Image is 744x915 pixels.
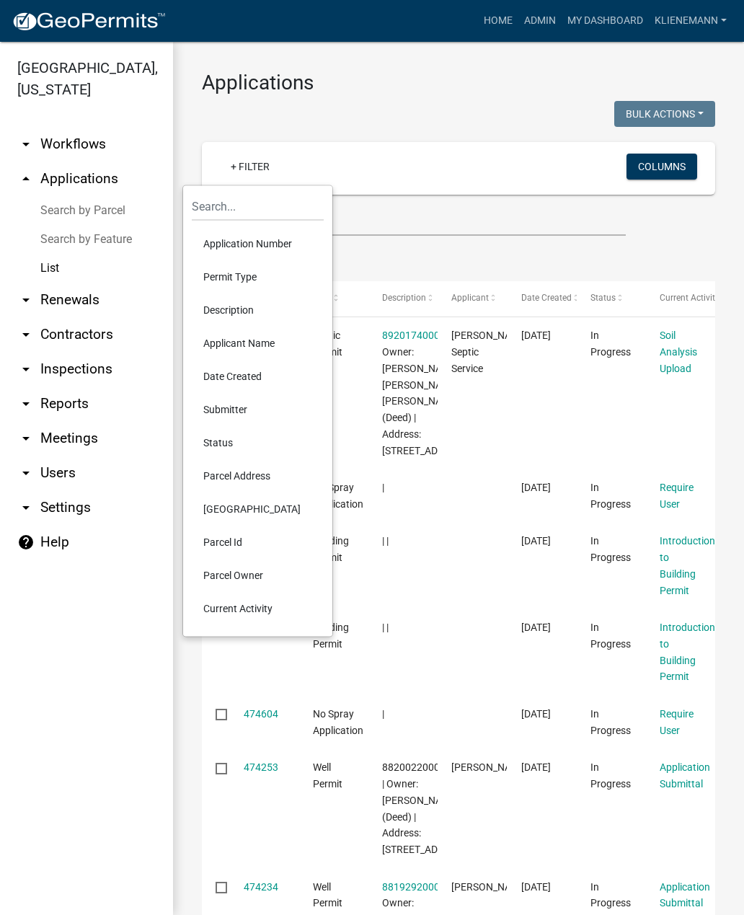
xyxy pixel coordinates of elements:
span: In Progress [590,622,631,650]
li: [GEOGRAPHIC_DATA] [192,492,324,526]
span: In Progress [590,708,631,736]
datatable-header-cell: Date Created [507,281,576,316]
a: Application Submittal [660,761,710,790]
a: 892017400011 [382,330,451,341]
i: arrow_drop_up [17,170,35,187]
i: arrow_drop_down [17,136,35,153]
i: arrow_drop_down [17,291,35,309]
span: 09/07/2025 [521,622,551,633]
i: arrow_drop_down [17,464,35,482]
li: Parcel Owner [192,559,324,592]
a: 474234 [244,881,278,893]
a: + Filter [219,154,281,180]
span: 892017400011 | Owner: Miller, Darwin Jay Miller, Debra Lee (Deed) | Address: 12695 MM AVE [382,330,471,456]
li: Current Activity [192,592,324,625]
span: | [382,708,384,720]
datatable-header-cell: Applicant [438,281,507,316]
i: arrow_drop_down [17,430,35,447]
input: Search for applications [202,206,626,236]
span: In Progress [590,881,631,909]
span: Kendall Lienemann [451,761,528,773]
span: In Progress [590,330,631,358]
li: Submitter [192,393,324,426]
span: 09/06/2025 [521,708,551,720]
span: 09/08/2025 [521,482,551,493]
h3: Applications [202,71,715,95]
datatable-header-cell: Description [368,281,438,316]
span: Date Created [521,293,572,303]
a: My Dashboard [562,7,649,35]
a: Soil Analysis Upload [660,330,697,374]
a: Introduction to Building Permit [660,535,715,596]
span: 882002200011 | Owner: Groninga, Brian (Deed) | Address: 28534 160TH ST [382,761,471,855]
span: In Progress [590,535,631,563]
a: Application Submittal [660,881,710,909]
li: Description [192,293,324,327]
a: 881929200008 [382,881,451,893]
span: 09/08/2025 [521,330,551,341]
li: Permit Type [192,260,324,293]
a: 474253 [244,761,278,773]
a: klienemann [649,7,732,35]
i: arrow_drop_down [17,326,35,343]
span: Well Permit [313,881,342,909]
span: No Spray Application [313,482,363,510]
li: Parcel Address [192,459,324,492]
li: Application Number [192,227,324,260]
button: Bulk Actions [614,101,715,127]
a: Home [478,7,518,35]
i: arrow_drop_down [17,361,35,378]
span: Applicant [451,293,489,303]
span: In Progress [590,761,631,790]
a: Require User [660,708,694,736]
span: 09/07/2025 [521,535,551,547]
i: arrow_drop_down [17,395,35,412]
span: | | [382,535,389,547]
span: No Spray Application [313,708,363,736]
li: Parcel Id [192,526,324,559]
span: Current Activity [660,293,719,303]
span: Description [382,293,426,303]
span: In Progress [590,482,631,510]
datatable-header-cell: Status [577,281,646,316]
span: | | [382,622,389,633]
li: Applicant Name [192,327,324,360]
input: Search... [192,192,324,221]
button: Columns [626,154,697,180]
datatable-header-cell: Current Activity [646,281,715,316]
span: 09/05/2025 [521,761,551,773]
span: Winters Septic Service [451,330,528,374]
span: Status [590,293,616,303]
span: 09/05/2025 [521,881,551,893]
span: | [382,482,384,493]
span: Kendall Lienemann [451,881,528,893]
span: Well Permit [313,761,342,790]
i: arrow_drop_down [17,499,35,516]
li: Status [192,426,324,459]
a: Require User [660,482,694,510]
li: Date Created [192,360,324,393]
span: Building Permit [313,622,349,650]
datatable-header-cell: Type [299,281,368,316]
a: Admin [518,7,562,35]
a: 474604 [244,708,278,720]
i: help [17,534,35,551]
a: Introduction to Building Permit [660,622,715,682]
